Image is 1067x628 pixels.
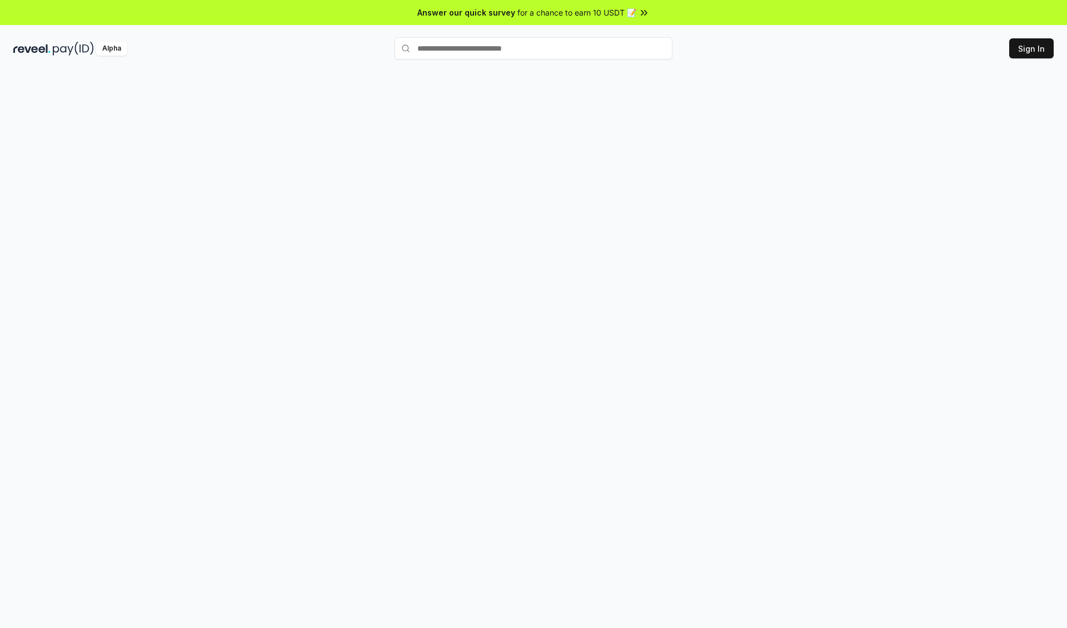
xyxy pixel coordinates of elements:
img: reveel_dark [13,42,51,56]
button: Sign In [1009,38,1054,58]
span: Answer our quick survey [417,7,515,18]
div: Alpha [96,42,127,56]
img: pay_id [53,42,94,56]
span: for a chance to earn 10 USDT 📝 [517,7,636,18]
